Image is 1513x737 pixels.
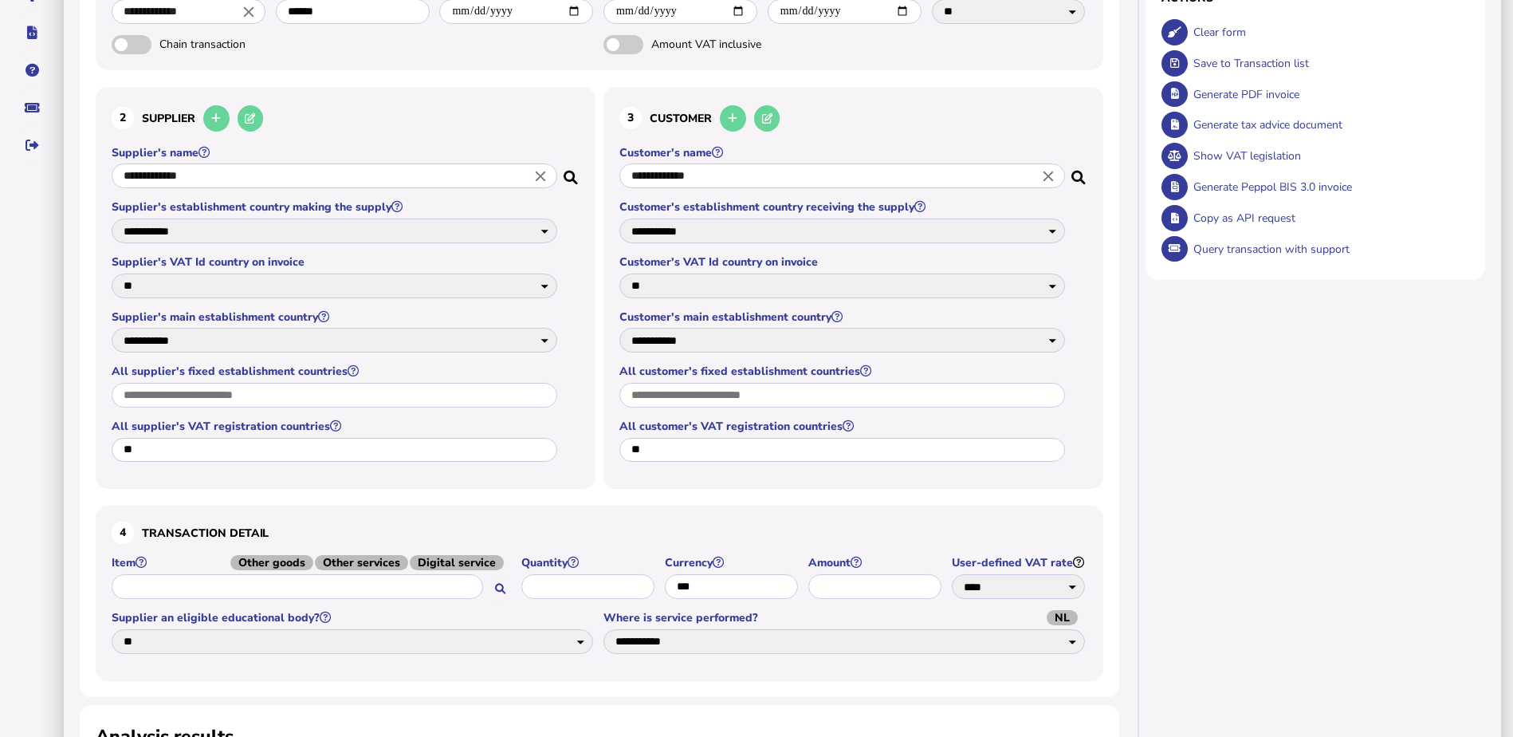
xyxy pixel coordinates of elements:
[619,364,1067,379] label: All customer's fixed establishment countries
[952,555,1087,570] label: User-defined VAT rate
[1189,109,1469,140] div: Generate tax advice document
[96,506,1103,680] section: Define the item, and answer additional questions
[1189,234,1469,265] div: Query transaction with support
[487,576,513,602] button: Search for an item by HS code or use natural language description
[15,53,49,87] button: Help pages
[1161,19,1188,45] button: Clear form data from invoice panel
[315,555,408,570] span: Other services
[619,199,1067,215] label: Customer's establishment country receiving the supply
[665,555,800,570] label: Currency
[1161,50,1188,77] button: Save transaction
[532,167,549,185] i: Close
[619,145,1067,160] label: Customer's name
[15,128,49,162] button: Sign out
[603,610,1087,625] label: Where is service performed?
[720,105,746,132] button: Add a new customer to the database
[1161,81,1188,108] button: Generate pdf
[238,105,264,132] button: Edit selected supplier in the database
[112,555,513,570] label: Item
[619,254,1067,270] label: Customer's VAT Id country on invoice
[619,309,1067,325] label: Customer's main establishment country
[112,522,1087,544] h3: Transaction detail
[159,37,327,52] span: Chain transaction
[112,145,560,160] label: Supplier's name
[96,87,595,490] section: Define the seller
[15,16,49,49] button: Developer hub links
[1161,205,1188,231] button: Copy data as API request body to clipboard
[112,254,560,270] label: Supplier's VAT Id country on invoice
[1189,79,1469,110] div: Generate PDF invoice
[112,610,595,625] label: Supplier an eligible educational body?
[619,107,642,129] div: 3
[240,2,257,20] i: Close
[619,103,1087,134] h3: Customer
[230,555,313,570] span: Other goods
[1161,112,1188,138] button: Generate tax advice document
[1189,140,1469,171] div: Show VAT legislation
[1189,48,1469,79] div: Save to Transaction list
[410,555,504,570] span: Digital service
[1047,610,1078,625] span: NL
[1161,236,1188,262] button: Query transaction with support
[112,107,134,129] div: 2
[754,105,780,132] button: Edit selected customer in the database
[112,309,560,325] label: Supplier's main establishment country
[808,555,944,570] label: Amount
[112,364,560,379] label: All supplier's fixed establishment countries
[564,166,580,179] i: Search for a dummy seller
[1039,167,1057,185] i: Close
[112,522,134,544] div: 4
[1071,166,1087,179] i: Search for a dummy customer
[1189,203,1469,234] div: Copy as API request
[112,103,580,134] h3: Supplier
[15,91,49,124] button: Raise a support ticket
[112,199,560,215] label: Supplier's establishment country making the supply
[1161,143,1188,169] button: Show VAT legislation
[1189,17,1469,48] div: Clear form
[619,419,1067,434] label: All customer's VAT registration countries
[521,555,657,570] label: Quantity
[1189,171,1469,203] div: Generate Peppol BIS 3.0 invoice
[112,419,560,434] label: All supplier's VAT registration countries
[651,37,819,52] span: Amount VAT inclusive
[203,105,230,132] button: Add a new supplier to the database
